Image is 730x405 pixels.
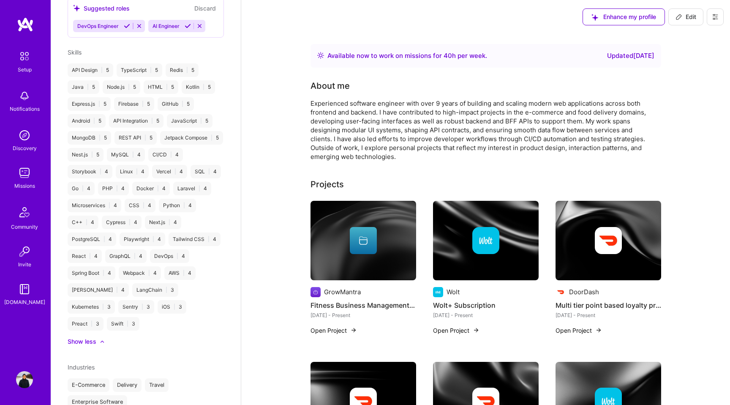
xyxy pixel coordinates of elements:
div: E-Commerce [68,378,109,392]
div: TypeScript 5 [117,63,162,77]
span: | [199,185,200,192]
span: | [102,304,104,310]
span: | [101,67,103,74]
span: 40 [444,52,452,60]
div: PHP 4 [98,182,129,195]
img: discovery [16,127,33,144]
div: Docker 4 [132,182,170,195]
div: Updated [DATE] [607,51,654,61]
div: Java 5 [68,80,99,94]
div: [DATE] - Present [311,311,416,320]
img: Company logo [433,287,443,297]
div: Available now to work on missions for h per week . [327,51,487,61]
div: Microservices 4 [68,199,121,212]
i: Accept [185,23,191,29]
div: [PERSON_NAME] 4 [68,283,129,297]
img: bell [16,88,33,104]
div: Firebase 5 [114,97,154,111]
div: CSS 4 [125,199,155,212]
i: icon SuggestedTeams [591,14,598,21]
div: GitHub 5 [158,97,194,111]
span: | [148,270,150,276]
img: Company logo [556,287,566,297]
img: Community [14,202,35,222]
div: Spring Boot 4 [68,266,115,280]
div: C++ 4 [68,216,98,229]
div: Community [11,222,38,231]
button: Open Project [433,326,479,335]
div: CI/CD 4 [148,148,183,161]
span: DevOps Engineer [77,23,119,29]
div: REST API 5 [114,131,157,145]
span: AI Engineer [153,23,180,29]
div: Missions [14,181,35,190]
img: cover [311,201,416,280]
span: | [104,236,105,243]
div: GrowMantra [324,287,361,296]
div: PostgreSQL 4 [68,233,116,246]
span: | [169,219,170,226]
div: [DOMAIN_NAME] [4,298,45,306]
div: SQL 4 [191,165,221,178]
div: Projects [311,178,344,191]
div: Playwright 4 [120,233,165,246]
div: Suggested roles [73,4,130,13]
span: | [89,253,91,260]
div: Invite [18,260,31,269]
img: Company logo [311,287,321,297]
div: Node.js 5 [103,80,140,94]
div: Python 4 [159,199,196,212]
span: | [98,101,100,107]
span: | [87,84,89,90]
span: | [157,185,159,192]
span: Skills [68,49,82,56]
div: Notifications [10,104,40,113]
img: setup [16,47,33,65]
span: | [208,168,210,175]
span: | [153,236,154,243]
span: | [109,202,110,209]
div: Webpack 4 [119,266,161,280]
div: DevOps 4 [150,249,189,263]
img: arrow-right [595,327,602,334]
h4: Fitness Business Management Platform Development [311,300,416,311]
div: Tailwind CSS 4 [169,233,221,246]
span: | [142,101,144,107]
div: HTML 5 [144,80,178,94]
span: | [186,67,188,74]
div: MongoDB 5 [68,131,111,145]
span: | [93,118,95,124]
div: Swift 3 [107,317,139,331]
div: Laravel 4 [173,182,211,195]
div: Vercel 4 [152,165,187,178]
span: | [116,185,118,192]
span: | [103,270,104,276]
span: | [144,134,146,141]
div: Linux 4 [116,165,149,178]
i: icon SuggestedTeams [73,5,80,12]
span: | [99,134,101,141]
span: | [86,219,87,226]
img: cover [556,201,661,280]
div: About me [311,79,350,92]
span: | [116,287,118,293]
div: MySQL 4 [107,148,145,161]
img: guide book [16,281,33,298]
i: Accept [124,23,130,29]
div: Next.js 4 [145,216,181,229]
div: Kubernetes 3 [68,300,115,314]
div: API Integration 5 [109,114,163,128]
div: Jetpack Compose 5 [160,131,223,145]
div: LangChain 3 [132,283,178,297]
span: | [166,287,167,293]
span: | [127,320,128,327]
div: Redis 5 [166,63,199,77]
span: | [136,168,138,175]
div: Preact 3 [68,317,104,331]
span: | [100,168,101,175]
img: arrow-right [473,327,479,334]
div: Storybook 4 [68,165,112,178]
img: cover [433,201,539,280]
span: | [174,304,175,310]
a: User Avatar [14,371,35,388]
